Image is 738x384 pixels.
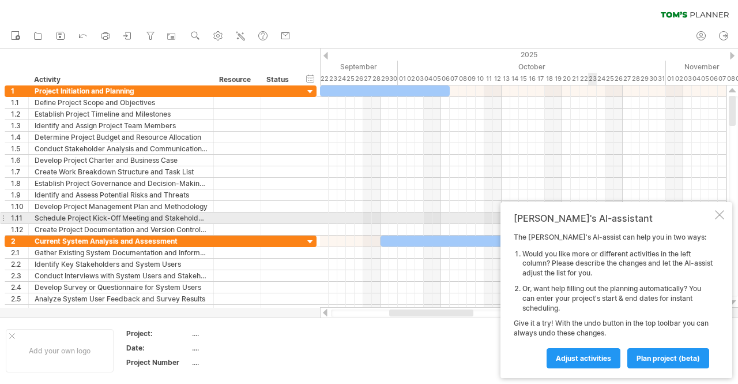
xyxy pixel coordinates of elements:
div: Thursday, 25 September 2025 [346,73,355,85]
div: Saturday, 25 October 2025 [605,73,614,85]
div: Establish Project Governance and Decision-Making Process [35,178,208,189]
div: Gather Existing System Documentation and Information [35,247,208,258]
div: .... [192,329,289,338]
div: 1.5 [11,143,28,154]
div: Sunday, 26 October 2025 [614,73,623,85]
div: Sunday, 5 October 2025 [432,73,441,85]
div: Monday, 27 October 2025 [623,73,631,85]
li: Or, want help filling out the planning automatically? You can enter your project's start & end da... [522,284,713,313]
div: Sunday, 12 October 2025 [493,73,502,85]
div: Develop Survey or Questionnaire for System Users [35,282,208,293]
div: Monday, 22 September 2025 [320,73,329,85]
div: Conduct Stakeholder Analysis and Communication Planning [35,143,208,154]
div: Conduct Interviews with System Users and Stakeholders [35,270,208,281]
div: Thursday, 9 October 2025 [467,73,476,85]
div: Monday, 20 October 2025 [562,73,571,85]
div: Thursday, 2 October 2025 [406,73,415,85]
div: 2 [11,236,28,247]
div: Wednesday, 29 October 2025 [640,73,649,85]
div: Wednesday, 8 October 2025 [458,73,467,85]
div: Monday, 3 November 2025 [683,73,692,85]
div: Saturday, 27 September 2025 [363,73,372,85]
div: The [PERSON_NAME]'s AI-assist can help you in two ways: Give it a try! With the undo button in th... [514,233,713,368]
div: 1.4 [11,132,28,143]
div: .... [192,343,289,353]
div: Thursday, 16 October 2025 [528,73,536,85]
div: Tuesday, 30 September 2025 [389,73,398,85]
div: October 2025 [398,61,666,73]
div: Wednesday, 22 October 2025 [579,73,588,85]
div: Status [266,74,292,85]
div: Project: [126,329,190,338]
div: Develop Project Management Plan and Methodology [35,201,208,212]
div: 1.7 [11,166,28,177]
div: Wednesday, 24 September 2025 [337,73,346,85]
div: 1.3 [11,120,28,131]
div: Thursday, 23 October 2025 [588,73,597,85]
div: Friday, 3 October 2025 [415,73,424,85]
div: Sunday, 2 November 2025 [675,73,683,85]
div: Activity [34,74,207,85]
div: Monday, 6 October 2025 [441,73,450,85]
div: Wednesday, 5 November 2025 [701,73,709,85]
div: Friday, 7 November 2025 [718,73,726,85]
div: Identify and Assess Potential Risks and Threats [35,189,208,200]
div: 2.4 [11,282,28,293]
div: [PERSON_NAME]'s AI-assistant [514,212,713,224]
div: Add your own logo [6,329,114,372]
div: 1.11 [11,212,28,223]
div: .... [192,357,289,367]
div: Develop Project Charter and Business Case [35,155,208,166]
div: Sunday, 19 October 2025 [553,73,562,85]
div: Resource [219,74,254,85]
div: Thursday, 30 October 2025 [649,73,657,85]
div: 1.8 [11,178,28,189]
div: Monday, 29 September 2025 [381,73,389,85]
div: Saturday, 11 October 2025 [484,73,493,85]
div: 2.1 [11,247,28,258]
div: Wednesday, 15 October 2025 [519,73,528,85]
div: Wednesday, 1 October 2025 [398,73,406,85]
div: 2.2 [11,259,28,270]
div: 1 [11,85,28,96]
div: Identify and Assign Project Team Members [35,120,208,131]
div: Analyze System User Feedback and Survey Results [35,293,208,304]
div: 1.9 [11,189,28,200]
div: Map Current System Processes and Workflows [35,305,208,316]
div: Friday, 26 September 2025 [355,73,363,85]
div: Project Number [126,357,190,367]
div: Tuesday, 4 November 2025 [692,73,701,85]
div: Establish Project Timeline and Milestones [35,109,208,120]
div: Saturday, 1 November 2025 [666,73,675,85]
a: plan project (beta) [627,348,709,368]
span: Adjust activities [556,354,611,363]
div: 2.6 [11,305,28,316]
div: 2.5 [11,293,28,304]
div: Project Initiation and Planning [35,85,208,96]
div: Tuesday, 7 October 2025 [450,73,458,85]
div: 1.10 [11,201,28,212]
div: Date: [126,343,190,353]
div: 1.12 [11,224,28,235]
div: Saturday, 8 November 2025 [726,73,735,85]
div: Tuesday, 28 October 2025 [631,73,640,85]
span: plan project (beta) [637,354,700,363]
div: Identify Key Stakeholders and System Users [35,259,208,270]
div: Create Project Documentation and Version Control System [35,224,208,235]
div: Define Project Scope and Objectives [35,97,208,108]
a: Adjust activities [547,348,620,368]
div: Friday, 10 October 2025 [476,73,484,85]
div: Tuesday, 23 September 2025 [329,73,337,85]
div: Tuesday, 21 October 2025 [571,73,579,85]
div: Current System Analysis and Assessment [35,236,208,247]
div: Determine Project Budget and Resource Allocation [35,132,208,143]
div: 1.2 [11,109,28,120]
div: Friday, 17 October 2025 [536,73,545,85]
div: 1.6 [11,155,28,166]
div: Sunday, 28 September 2025 [372,73,381,85]
li: Would you like more or different activities in the left column? Please describe the changes and l... [522,249,713,278]
div: Friday, 24 October 2025 [597,73,605,85]
div: Schedule Project Kick-Off Meeting and Stakeholder Briefing [35,212,208,223]
div: 1.1 [11,97,28,108]
div: Create Work Breakdown Structure and Task List [35,166,208,177]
